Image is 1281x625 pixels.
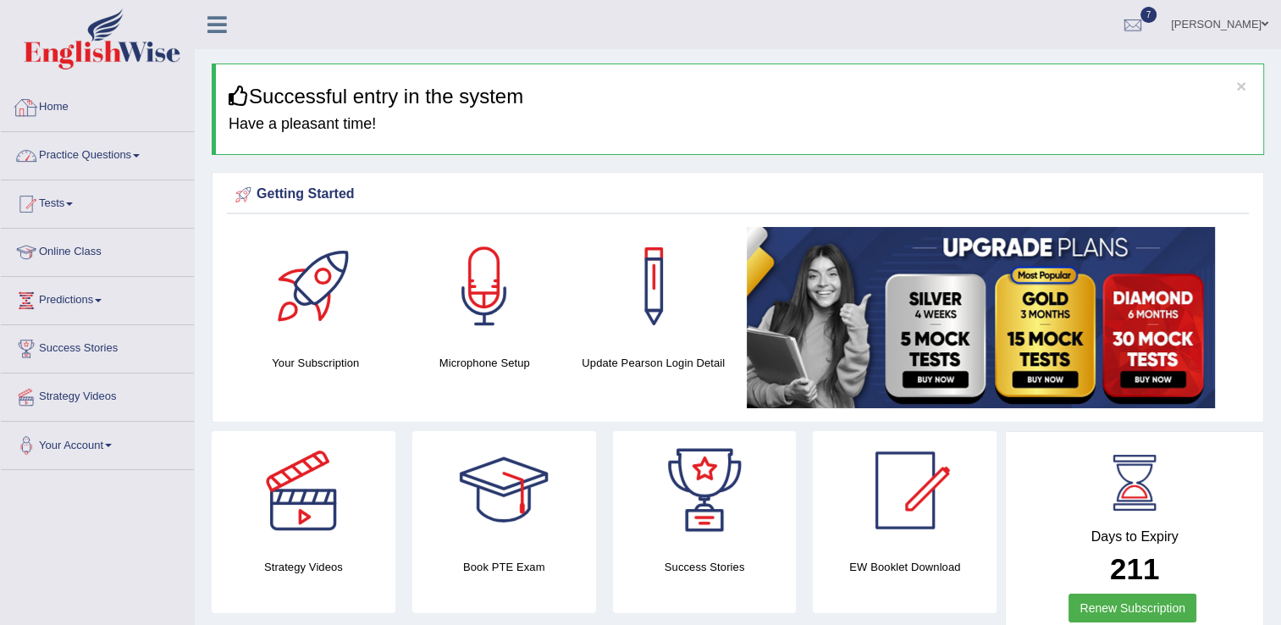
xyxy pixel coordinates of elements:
[240,354,392,372] h4: Your Subscription
[1140,7,1157,23] span: 7
[1,84,194,126] a: Home
[1,373,194,416] a: Strategy Videos
[231,182,1245,207] div: Getting Started
[1024,529,1245,545] h4: Days to Expiry
[1236,77,1246,95] button: ×
[1,422,194,464] a: Your Account
[212,558,395,576] h4: Strategy Videos
[1,325,194,368] a: Success Stories
[1068,594,1196,622] a: Renew Subscription
[1,229,194,271] a: Online Class
[229,86,1251,108] h3: Successful entry in the system
[1,180,194,223] a: Tests
[1,132,194,174] a: Practice Questions
[813,558,997,576] h4: EW Booklet Download
[1,277,194,319] a: Predictions
[412,558,596,576] h4: Book PTE Exam
[409,354,561,372] h4: Microphone Setup
[613,558,797,576] h4: Success Stories
[747,227,1215,408] img: small5.jpg
[577,354,730,372] h4: Update Pearson Login Detail
[1110,552,1159,585] b: 211
[229,116,1251,133] h4: Have a pleasant time!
